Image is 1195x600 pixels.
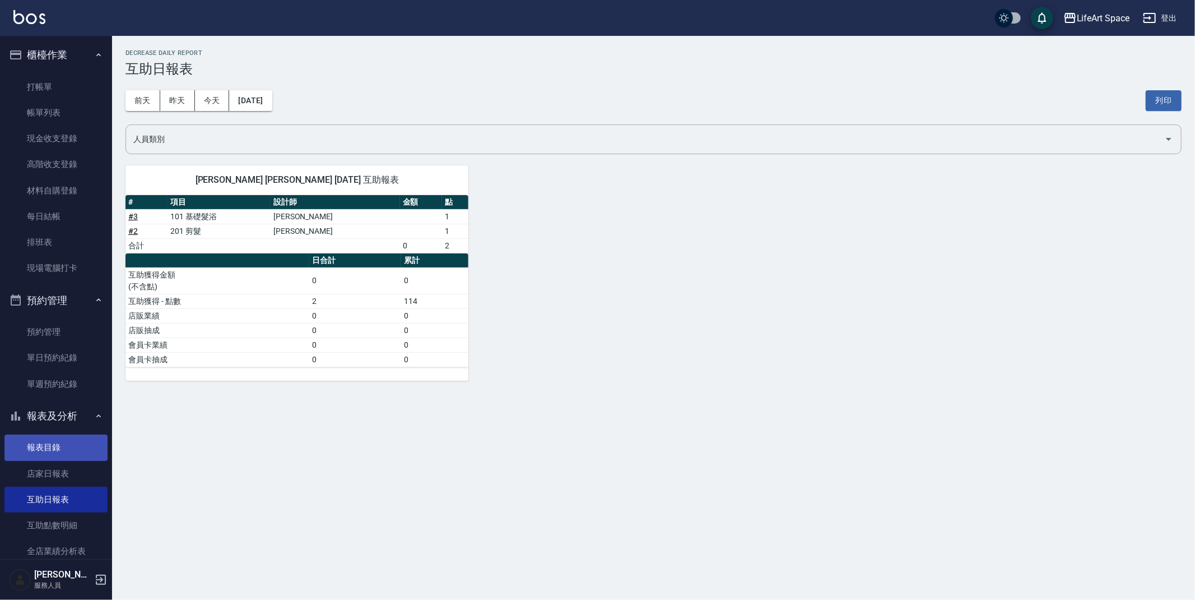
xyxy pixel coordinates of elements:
[401,253,468,268] th: 累計
[125,238,168,253] td: 合計
[309,253,401,268] th: 日合計
[401,308,468,323] td: 0
[125,49,1182,57] h2: Decrease Daily Report
[168,195,271,210] th: 項目
[401,294,468,308] td: 114
[1146,90,1182,111] button: 列印
[34,580,91,590] p: 服務人員
[125,90,160,111] button: 前天
[400,238,442,253] td: 0
[442,209,469,224] td: 1
[4,538,108,564] a: 全店業績分析表
[309,323,401,338] td: 0
[128,212,138,221] a: #3
[4,126,108,151] a: 現金收支登錄
[125,294,309,308] td: 互助獲得 - 點數
[1077,11,1129,25] div: LifeArt Space
[131,130,1160,149] input: 人員名稱
[309,308,401,323] td: 0
[442,195,469,210] th: 點
[309,338,401,352] td: 0
[271,195,400,210] th: 設計師
[4,204,108,229] a: 每日結帳
[400,195,442,210] th: 金額
[4,255,108,281] a: 現場電腦打卡
[309,294,401,308] td: 2
[4,461,108,487] a: 店家日報表
[309,267,401,294] td: 0
[4,286,108,315] button: 預約管理
[229,90,272,111] button: [DATE]
[13,10,45,24] img: Logo
[4,319,108,345] a: 預約管理
[442,224,469,238] td: 1
[4,100,108,126] a: 帳單列表
[401,338,468,352] td: 0
[4,371,108,397] a: 單週預約紀錄
[442,238,469,253] td: 2
[1160,130,1178,148] button: Open
[125,308,309,323] td: 店販業績
[168,224,271,238] td: 201 剪髮
[4,40,108,70] button: 櫃檯作業
[4,74,108,100] a: 打帳單
[4,513,108,538] a: 互助點數明細
[4,178,108,204] a: 材料自購登錄
[139,174,455,186] span: [PERSON_NAME] [PERSON_NAME] [DATE] 互助報表
[4,435,108,460] a: 報表目錄
[4,345,108,371] a: 單日預約紀錄
[125,338,309,352] td: 會員卡業績
[4,229,108,255] a: 排班表
[401,323,468,338] td: 0
[4,401,108,431] button: 報表及分析
[271,224,400,238] td: [PERSON_NAME]
[1031,7,1053,29] button: save
[9,569,31,591] img: Person
[125,352,309,367] td: 會員卡抽成
[271,209,400,224] td: [PERSON_NAME]
[195,90,230,111] button: 今天
[1138,8,1182,29] button: 登出
[34,569,91,580] h5: [PERSON_NAME]
[4,151,108,177] a: 高階收支登錄
[125,253,468,367] table: a dense table
[401,352,468,367] td: 0
[128,227,138,236] a: #2
[125,195,168,210] th: #
[1059,7,1134,30] button: LifeArt Space
[125,195,468,253] table: a dense table
[4,487,108,513] a: 互助日報表
[125,267,309,294] td: 互助獲得金額 (不含點)
[125,61,1182,77] h3: 互助日報表
[168,209,271,224] td: 101 基礎髮浴
[401,267,468,294] td: 0
[125,323,309,338] td: 店販抽成
[160,90,195,111] button: 昨天
[309,352,401,367] td: 0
